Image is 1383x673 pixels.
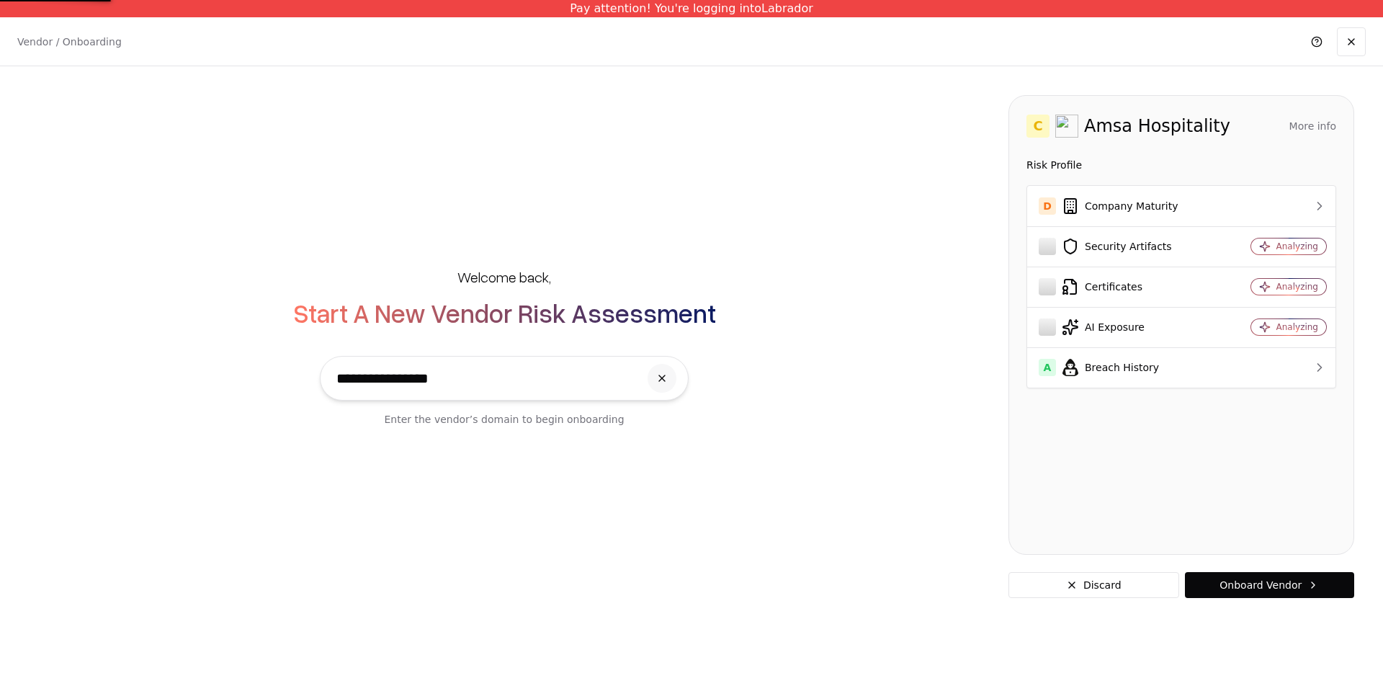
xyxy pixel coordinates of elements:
[1039,197,1056,215] div: D
[17,35,122,49] p: Vendor / Onboarding
[1026,156,1336,174] div: Risk Profile
[1039,359,1056,376] div: A
[1185,572,1354,598] button: Onboard Vendor
[1039,278,1211,295] div: Certificates
[1084,115,1230,138] div: Amsa Hospitality
[1039,238,1211,255] div: Security Artifacts
[1276,241,1318,252] div: Analyzing
[1039,359,1211,376] div: Breach History
[1039,318,1211,336] div: AI Exposure
[1026,115,1049,138] div: C
[1039,197,1211,215] div: Company Maturity
[1055,115,1078,138] img: Amsa Hospitality
[1276,281,1318,293] div: Analyzing
[1276,321,1318,333] div: Analyzing
[293,298,716,327] h2: Start A New Vendor Risk Assessment
[384,412,624,427] p: Enter the vendor’s domain to begin onboarding
[1008,572,1179,598] button: Discard
[457,267,551,287] h5: Welcome back,
[1289,113,1336,139] button: More info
